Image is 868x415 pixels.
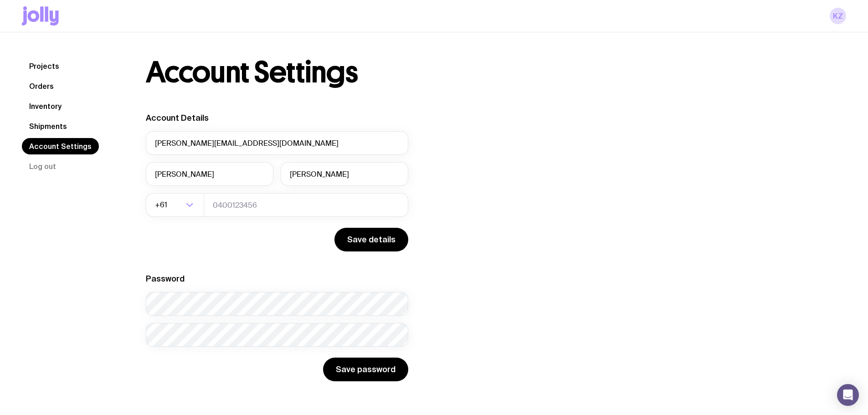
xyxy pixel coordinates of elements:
[281,162,408,186] input: Last Name
[155,193,169,217] span: +61
[146,131,408,155] input: your@email.com
[22,98,69,114] a: Inventory
[146,162,273,186] input: First Name
[204,193,408,217] input: 0400123456
[22,138,99,154] a: Account Settings
[334,228,408,251] button: Save details
[146,113,209,123] label: Account Details
[146,58,358,87] h1: Account Settings
[22,118,74,134] a: Shipments
[146,193,204,217] div: Search for option
[830,8,846,24] a: KZ
[146,274,185,283] label: Password
[323,358,408,381] button: Save password
[22,158,63,174] button: Log out
[22,78,61,94] a: Orders
[837,384,859,406] div: Open Intercom Messenger
[169,193,183,217] input: Search for option
[22,58,67,74] a: Projects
